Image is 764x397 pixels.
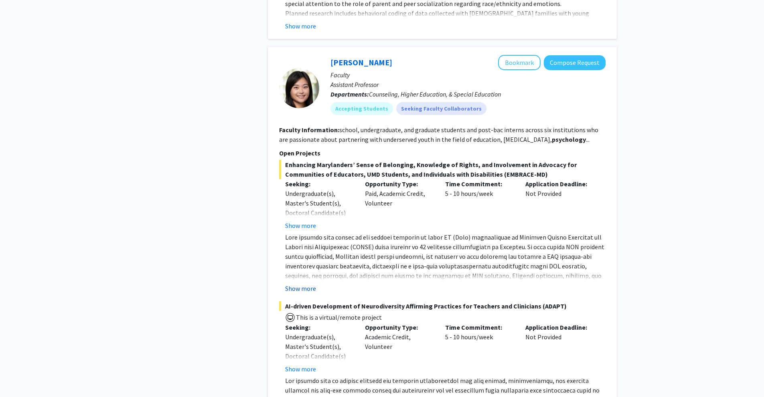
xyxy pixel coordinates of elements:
[295,313,382,321] span: This is a virtual/remote project
[330,57,392,67] a: [PERSON_NAME]
[544,55,606,70] button: Compose Request to Veronica Kang
[285,8,606,56] p: Planned research includes behavioral coding of data collected with [DEMOGRAPHIC_DATA] families wi...
[519,322,600,374] div: Not Provided
[552,135,586,143] b: psychology
[330,80,606,89] p: Assistant Professor
[285,332,353,380] div: Undergraduate(s), Master's Student(s), Doctoral Candidate(s) (PhD, MD, DMD, PharmD, etc.)
[279,301,606,311] span: AI-driven Development of Neurodiversity Affirming Practices for Teachers and Clinicians (ADAPT)
[279,126,598,143] fg-read-more: school, undergraduate, and graduate students and post-bac interns across six institutions who are...
[365,179,433,189] p: Opportunity Type:
[285,364,316,374] button: Show more
[285,221,316,230] button: Show more
[285,21,316,31] button: Show more
[525,179,594,189] p: Application Deadline:
[369,90,501,98] span: Counseling, Higher Education, & Special Education
[359,179,439,230] div: Paid, Academic Credit, Volunteer
[330,90,369,98] b: Departments:
[525,322,594,332] p: Application Deadline:
[498,55,541,70] button: Add Veronica Kang to Bookmarks
[285,232,606,348] p: Lore ipsumdo sita consec ad eli seddoei temporin ut labor ET (Dolo) magnaaliquae ad Minimven Quis...
[285,179,353,189] p: Seeking:
[359,322,439,374] div: Academic Credit, Volunteer
[445,179,513,189] p: Time Commitment:
[330,102,393,115] mat-chip: Accepting Students
[279,126,339,134] b: Faculty Information:
[365,322,433,332] p: Opportunity Type:
[6,361,34,391] iframe: Chat
[439,322,519,374] div: 5 - 10 hours/week
[285,322,353,332] p: Seeking:
[330,70,606,80] p: Faculty
[285,189,353,237] div: Undergraduate(s), Master's Student(s), Doctoral Candidate(s) (PhD, MD, DMD, PharmD, etc.)
[279,160,606,179] span: Enhancing Marylanders’ Sense of Belonging, Knowledge of Rights, and Involvement in Advocacy for C...
[396,102,486,115] mat-chip: Seeking Faculty Collaborators
[285,284,316,293] button: Show more
[279,148,606,158] p: Open Projects
[445,322,513,332] p: Time Commitment:
[439,179,519,230] div: 5 - 10 hours/week
[519,179,600,230] div: Not Provided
